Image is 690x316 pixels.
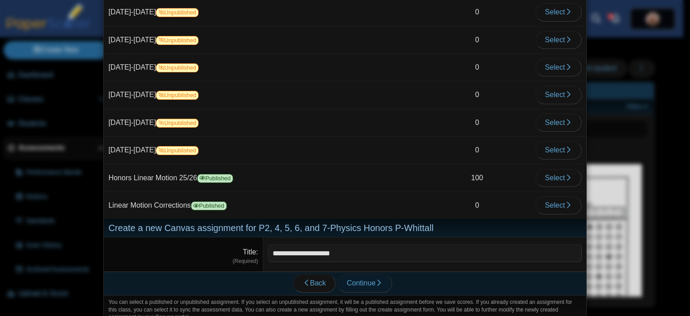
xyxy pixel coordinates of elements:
td: [DATE]-[DATE] [104,81,423,109]
span: Select [545,174,572,182]
button: Select [535,114,581,132]
button: Select [535,169,581,187]
td: Linear Motion Corrections [104,192,423,219]
td: 0 [423,109,531,137]
td: 0 [423,192,531,219]
span: Select [545,91,572,98]
td: 0 [423,54,531,81]
button: Select [535,58,581,76]
span: Unpublished [156,91,199,100]
td: 100 [423,165,531,192]
span: Unpublished [156,119,199,128]
button: Select [535,3,581,21]
span: Select [545,36,572,44]
span: Select [545,8,572,16]
span: Unpublished [156,63,199,72]
span: Select [545,146,572,154]
span: Select [545,201,572,209]
td: Honors Linear Motion 25/26 [104,165,423,192]
td: 0 [423,81,531,109]
td: [DATE]-[DATE] [104,137,423,164]
td: [DATE]-[DATE] [104,54,423,81]
span: Unpublished [156,8,199,17]
button: Select [535,31,581,49]
span: Published [191,201,227,210]
label: Title [243,248,258,256]
span: Continue [347,279,383,287]
span: Unpublished [156,36,199,45]
div: Create a new Canvas assignment for P2, 4, 5, 6, and 7-Physics Honors P-Whittall [104,219,586,237]
td: 0 [423,27,531,54]
span: Select [545,63,572,71]
span: Select [545,119,572,126]
span: Published [197,174,233,183]
td: [DATE]-[DATE] [104,27,423,54]
span: Back [303,279,326,287]
td: 0 [423,137,531,164]
button: Select [535,196,581,214]
td: [DATE]-[DATE] [104,109,423,137]
span: Unpublished [156,146,199,155]
a: Back [293,274,336,292]
dfn: (Required) [108,258,258,265]
button: Select [535,141,581,159]
button: Continue [337,274,392,292]
button: Select [535,86,581,104]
